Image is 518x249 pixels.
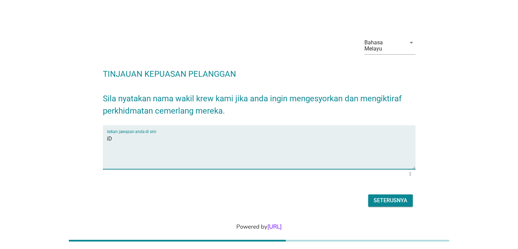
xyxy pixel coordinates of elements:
[103,61,415,117] h2: TINJAUAN KEPUASAN PELANGGAN Sila nyatakan nama wakil krew kami jika anda ingin mengesyorkan dan m...
[409,172,411,176] div: 2
[407,39,415,47] i: arrow_drop_down
[267,223,282,231] a: [URL]
[8,222,510,231] div: Powered by
[368,194,413,207] button: Seterusnya
[107,133,415,169] textarea: Isikan jawapan anda di sini
[364,40,402,52] div: Bahasa Melayu
[374,196,407,205] div: Seterusnya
